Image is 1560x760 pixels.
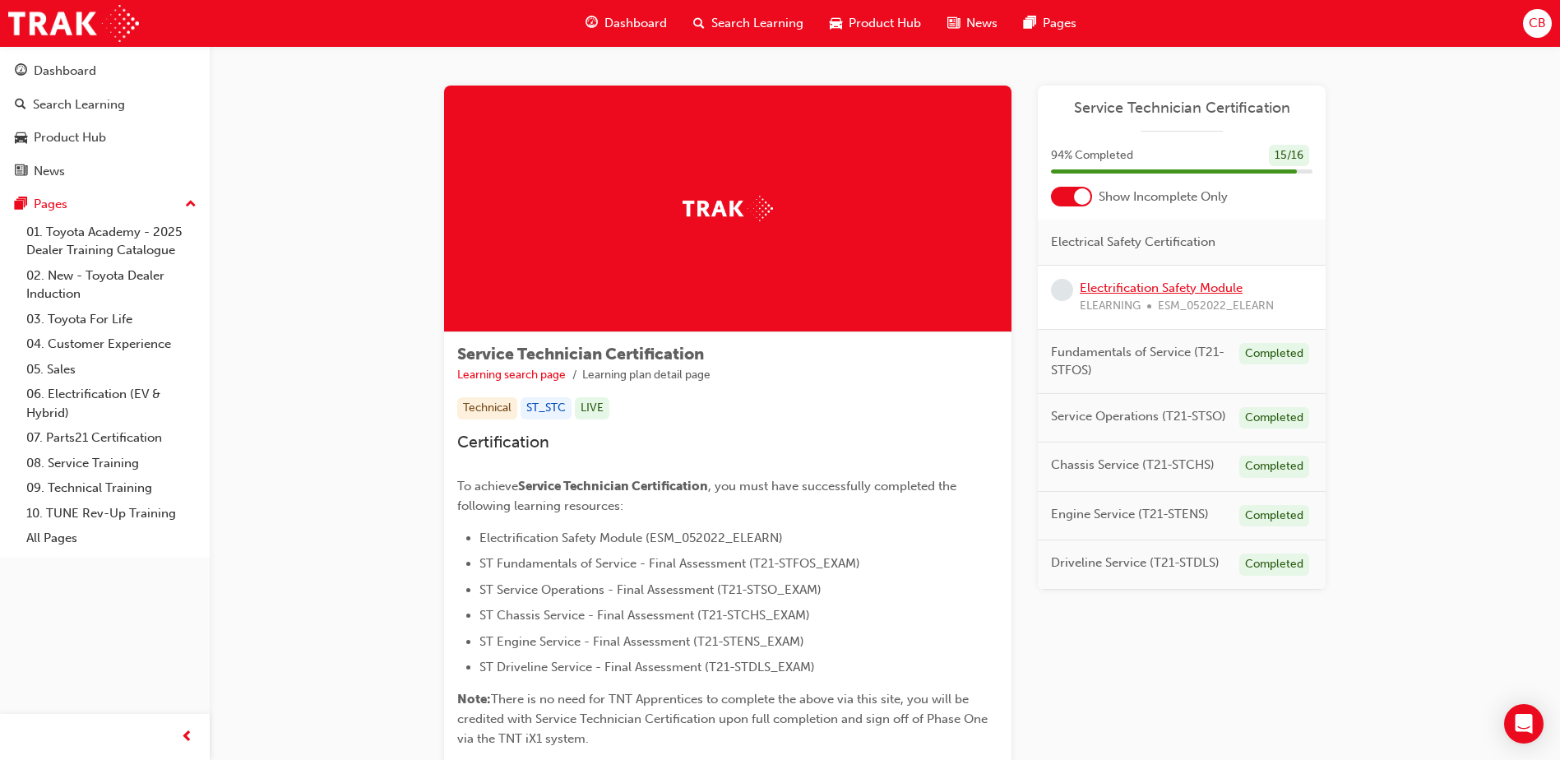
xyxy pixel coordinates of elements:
[604,14,667,33] span: Dashboard
[1051,146,1133,165] span: 94 % Completed
[680,7,817,40] a: search-iconSearch Learning
[20,501,203,526] a: 10. TUNE Rev-Up Training
[15,64,27,79] span: guage-icon
[457,433,549,452] span: Certification
[1239,554,1309,576] div: Completed
[479,531,783,545] span: Electrification Safety Module (ESM_052022_ELEARN)
[934,7,1011,40] a: news-iconNews
[15,197,27,212] span: pages-icon
[20,475,203,501] a: 09. Technical Training
[20,425,203,451] a: 07. Parts21 Certification
[15,165,27,179] span: news-icon
[1239,456,1309,478] div: Completed
[8,5,139,42] img: Trak
[457,397,517,419] div: Technical
[1529,14,1546,33] span: CB
[479,634,804,649] span: ST Engine Service - Final Assessment (T21-STENS_EXAM)
[711,14,803,33] span: Search Learning
[457,345,704,364] span: Service Technician Certification
[1269,145,1309,167] div: 15 / 16
[20,220,203,263] a: 01. Toyota Academy - 2025 Dealer Training Catalogue
[20,331,203,357] a: 04. Customer Experience
[1051,279,1073,301] span: learningRecordVerb_NONE-icon
[20,357,203,382] a: 05. Sales
[683,196,773,221] img: Trak
[575,397,609,419] div: LIVE
[849,14,921,33] span: Product Hub
[15,98,26,113] span: search-icon
[479,556,860,571] span: ST Fundamentals of Service - Final Assessment (T21-STFOS_EXAM)
[457,692,991,746] span: There is no need for TNT Apprentices to complete the above via this site, you will be credited wi...
[34,162,65,181] div: News
[1051,233,1215,252] span: Electrical Safety Certification
[7,189,203,220] button: Pages
[693,13,705,34] span: search-icon
[479,582,822,597] span: ST Service Operations - Final Assessment (T21-STSO_EXAM)
[1051,407,1226,426] span: Service Operations (T21-STSO)
[34,128,106,147] div: Product Hub
[457,479,960,513] span: , you must have successfully completed the following learning resources:
[1024,13,1036,34] span: pages-icon
[1051,343,1226,380] span: Fundamentals of Service (T21-STFOS)
[1051,456,1215,475] span: Chassis Service (T21-STCHS)
[817,7,934,40] a: car-iconProduct Hub
[15,131,27,146] span: car-icon
[7,53,203,189] button: DashboardSearch LearningProduct HubNews
[1523,9,1552,38] button: CB
[479,660,815,674] span: ST Driveline Service - Final Assessment (T21-STDLS_EXAM)
[1099,188,1228,206] span: Show Incomplete Only
[1080,297,1141,316] span: ELEARNING
[830,13,842,34] span: car-icon
[1158,297,1274,316] span: ESM_052022_ELEARN
[1239,505,1309,527] div: Completed
[20,451,203,476] a: 08. Service Training
[1011,7,1090,40] a: pages-iconPages
[457,479,518,494] span: To achieve
[20,382,203,425] a: 06. Electrification (EV & Hybrid)
[181,727,193,748] span: prev-icon
[586,13,598,34] span: guage-icon
[1239,343,1309,365] div: Completed
[947,13,960,34] span: news-icon
[34,62,96,81] div: Dashboard
[7,56,203,86] a: Dashboard
[185,194,197,215] span: up-icon
[457,368,566,382] a: Learning search page
[479,608,810,623] span: ST Chassis Service - Final Assessment (T21-STCHS_EXAM)
[582,366,711,385] li: Learning plan detail page
[518,479,708,494] span: Service Technician Certification
[457,692,491,707] span: Note:
[1043,14,1076,33] span: Pages
[1051,554,1220,572] span: Driveline Service (T21-STDLS)
[966,14,998,33] span: News
[521,397,572,419] div: ST_STC
[1504,704,1544,744] div: Open Intercom Messenger
[20,307,203,332] a: 03. Toyota For Life
[1239,407,1309,429] div: Completed
[7,90,203,120] a: Search Learning
[7,156,203,187] a: News
[1051,99,1312,118] a: Service Technician Certification
[34,195,67,214] div: Pages
[20,526,203,551] a: All Pages
[572,7,680,40] a: guage-iconDashboard
[1080,280,1243,295] a: Electrification Safety Module
[7,123,203,153] a: Product Hub
[1051,505,1209,524] span: Engine Service (T21-STENS)
[20,263,203,307] a: 02. New - Toyota Dealer Induction
[33,95,125,114] div: Search Learning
